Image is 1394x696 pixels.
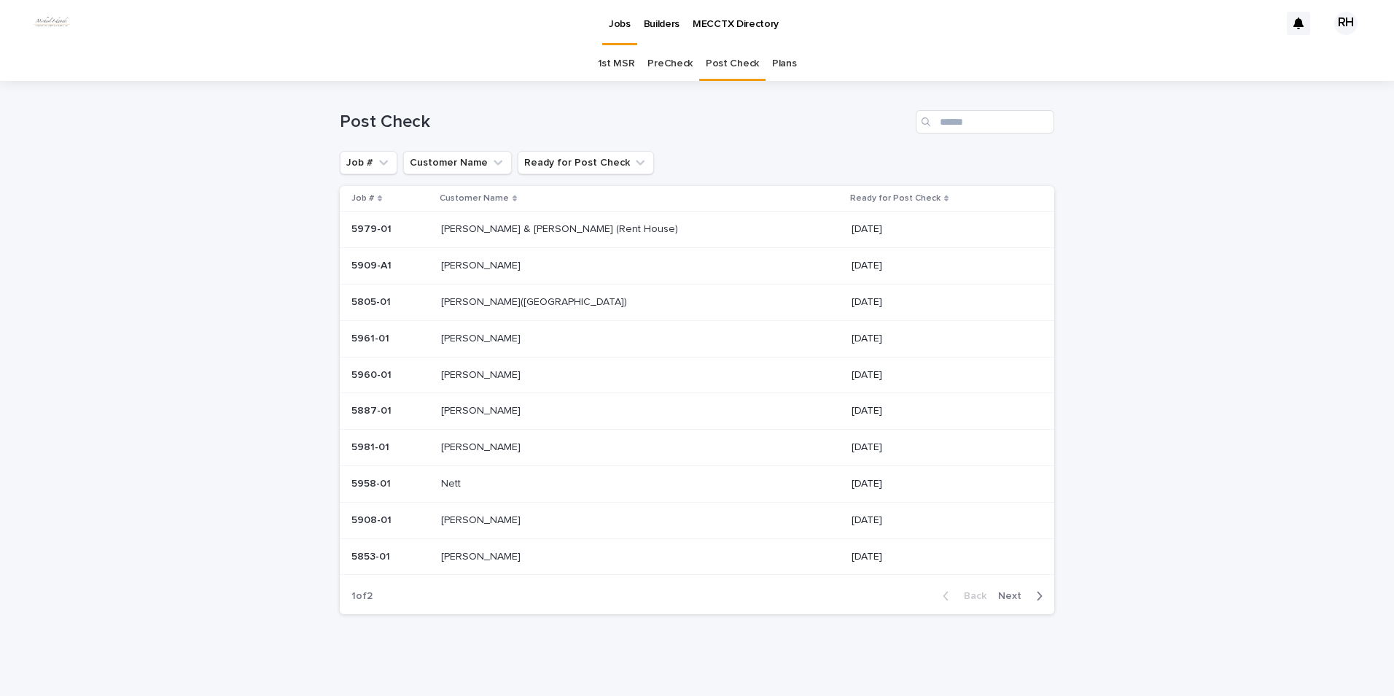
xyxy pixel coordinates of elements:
p: 5961-01 [351,330,392,345]
p: [DATE] [852,405,1031,417]
input: Search [916,110,1054,134]
p: 5908-01 [351,511,394,527]
a: Plans [772,47,796,81]
span: Back [955,591,986,601]
tr: 5960-015960-01 [PERSON_NAME][PERSON_NAME] [DATE] [340,357,1054,393]
tr: 5887-015887-01 [PERSON_NAME][PERSON_NAME] [DATE] [340,393,1054,430]
p: [PERSON_NAME] [441,402,523,417]
tr: 5909-A15909-A1 [PERSON_NAME][PERSON_NAME] [DATE] [340,248,1054,285]
span: Next [998,591,1030,601]
p: 5979-01 [351,220,394,236]
tr: 5805-015805-01 [PERSON_NAME]([GEOGRAPHIC_DATA])[PERSON_NAME]([GEOGRAPHIC_DATA]) [DATE] [340,284,1054,320]
p: [PERSON_NAME]([GEOGRAPHIC_DATA]) [441,293,630,309]
p: 5958-01 [351,475,394,490]
img: dhEtdSsQReaQtgKTuLrt [29,9,74,38]
p: 1 of 2 [340,579,384,614]
tr: 5981-015981-01 [PERSON_NAME][PERSON_NAME] [DATE] [340,430,1054,466]
p: [PERSON_NAME] & [PERSON_NAME] (Rent House) [441,220,681,236]
p: [PERSON_NAME] [441,330,523,345]
p: 5909-A1 [351,257,394,272]
tr: 5853-015853-01 [PERSON_NAME][PERSON_NAME] [DATE] [340,538,1054,575]
p: [DATE] [852,514,1031,527]
tr: 5908-015908-01 [PERSON_NAME][PERSON_NAME] [DATE] [340,502,1054,538]
p: 5981-01 [351,438,392,454]
p: [DATE] [852,441,1031,454]
p: [DATE] [852,478,1031,490]
button: Ready for Post Check [518,151,654,174]
button: Customer Name [403,151,512,174]
tr: 5979-015979-01 [PERSON_NAME] & [PERSON_NAME] (Rent House)[PERSON_NAME] & [PERSON_NAME] (Rent Hous... [340,212,1054,248]
p: [PERSON_NAME] [441,438,523,454]
p: [PERSON_NAME] [441,511,523,527]
p: Nett [441,475,464,490]
button: Back [931,589,992,603]
p: [DATE] [852,260,1031,272]
a: Post Check [706,47,759,81]
tr: 5961-015961-01 [PERSON_NAME][PERSON_NAME] [DATE] [340,320,1054,357]
p: Customer Name [440,190,509,206]
p: [DATE] [852,296,1031,309]
p: [DATE] [852,369,1031,382]
p: Ready for Post Check [850,190,941,206]
button: Next [992,589,1054,603]
p: [PERSON_NAME] [441,257,523,272]
p: 5960-01 [351,366,394,382]
div: RH [1334,12,1358,35]
p: [DATE] [852,551,1031,563]
a: PreCheck [647,47,693,81]
h1: Post Check [340,112,910,133]
p: [PERSON_NAME] [441,548,523,563]
p: [DATE] [852,223,1031,236]
button: Job # [340,151,397,174]
p: 5853-01 [351,548,393,563]
p: [PERSON_NAME] [441,366,523,382]
tr: 5958-015958-01 NettNett [DATE] [340,465,1054,502]
p: Job # [351,190,374,206]
p: [DATE] [852,333,1031,345]
a: 1st MSR [598,47,635,81]
p: 5805-01 [351,293,394,309]
p: 5887-01 [351,402,394,417]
